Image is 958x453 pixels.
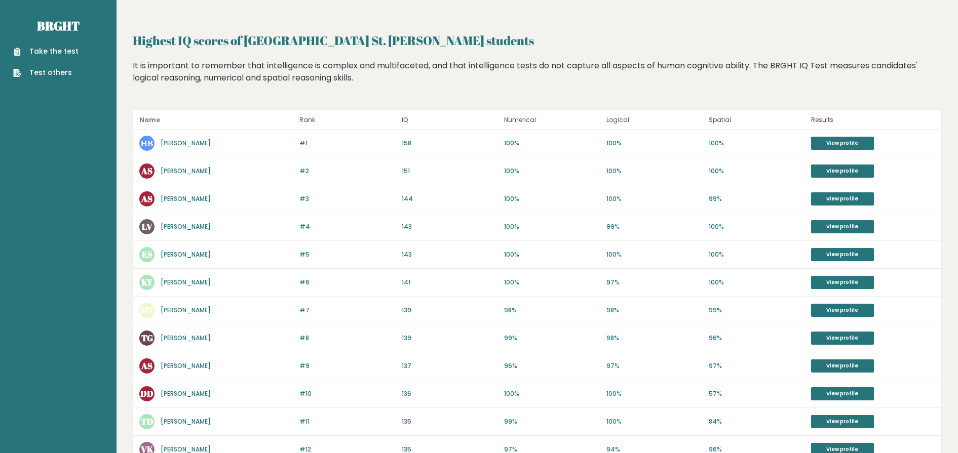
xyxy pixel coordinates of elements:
[161,250,211,259] a: [PERSON_NAME]
[299,114,396,126] p: Rank
[402,306,498,315] p: 139
[504,167,600,176] p: 100%
[811,359,874,373] a: View profile
[811,276,874,289] a: View profile
[402,222,498,231] p: 143
[504,389,600,398] p: 100%
[402,361,498,370] p: 137
[811,415,874,428] a: View profile
[709,167,805,176] p: 100%
[504,194,600,203] p: 100%
[504,361,600,370] p: 96%
[299,222,396,231] p: #4
[606,194,703,203] p: 100%
[709,361,805,370] p: 97%
[504,306,600,315] p: 98%
[709,389,805,398] p: 57%
[139,115,160,124] b: Name
[161,278,211,286] a: [PERSON_NAME]
[606,222,703,231] p: 99%
[299,167,396,176] p: #2
[811,192,874,205] a: View profile
[161,389,211,398] a: [PERSON_NAME]
[141,360,152,372] text: AS
[606,417,703,426] p: 100%
[811,164,874,178] a: View profile
[161,361,211,370] a: [PERSON_NAME]
[709,222,805,231] p: 100%
[141,193,152,204] text: AS
[299,194,396,203] p: #3
[811,248,874,261] a: View profile
[161,334,211,342] a: [PERSON_NAME]
[299,334,396,343] p: #8
[606,139,703,148] p: 100%
[402,139,498,148] p: 158
[142,221,152,232] text: LV
[299,250,396,259] p: #5
[811,137,874,150] a: View profile
[141,165,152,177] text: AS
[709,139,805,148] p: 100%
[13,46,79,57] a: Take the test
[140,388,154,399] text: DD
[606,250,703,259] p: 100%
[133,31,942,50] h2: Highest IQ scores of [GEOGRAPHIC_DATA] St. [PERSON_NAME] students
[299,361,396,370] p: #9
[141,304,154,316] text: MY
[709,250,805,259] p: 100%
[13,67,79,78] a: Test others
[811,332,874,345] a: View profile
[141,332,153,344] text: TG
[606,361,703,370] p: 97%
[504,114,600,126] p: Numerical
[161,167,211,175] a: [PERSON_NAME]
[606,114,703,126] p: Logical
[37,18,80,34] a: Brght
[504,222,600,231] p: 100%
[606,389,703,398] p: 100%
[299,417,396,426] p: #11
[141,416,154,427] text: TD
[709,194,805,203] p: 99%
[299,306,396,315] p: #7
[504,139,600,148] p: 100%
[504,334,600,343] p: 99%
[811,304,874,317] a: View profile
[709,278,805,287] p: 100%
[161,194,211,203] a: [PERSON_NAME]
[402,250,498,259] p: 143
[811,387,874,400] a: View profile
[402,417,498,426] p: 135
[161,417,211,426] a: [PERSON_NAME]
[299,389,396,398] p: #10
[709,306,805,315] p: 99%
[402,389,498,398] p: 136
[141,276,153,288] text: KY
[402,114,498,126] p: IQ
[161,139,211,147] a: [PERSON_NAME]
[709,114,805,126] p: Spatial
[709,334,805,343] p: 96%
[161,306,211,314] a: [PERSON_NAME]
[504,250,600,259] p: 100%
[606,334,703,343] p: 98%
[606,278,703,287] p: 97%
[504,417,600,426] p: 99%
[299,278,396,287] p: #6
[402,334,498,343] p: 139
[606,167,703,176] p: 100%
[811,220,874,233] a: View profile
[402,167,498,176] p: 151
[402,278,498,287] p: 141
[141,137,153,149] text: НВ
[299,139,396,148] p: #1
[142,249,152,260] text: ES
[161,222,211,231] a: [PERSON_NAME]
[811,114,935,126] p: Results
[133,60,942,99] div: It is important to remember that intelligence is complex and multifaceted, and that intelligence ...
[709,417,805,426] p: 84%
[504,278,600,287] p: 100%
[402,194,498,203] p: 144
[606,306,703,315] p: 98%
